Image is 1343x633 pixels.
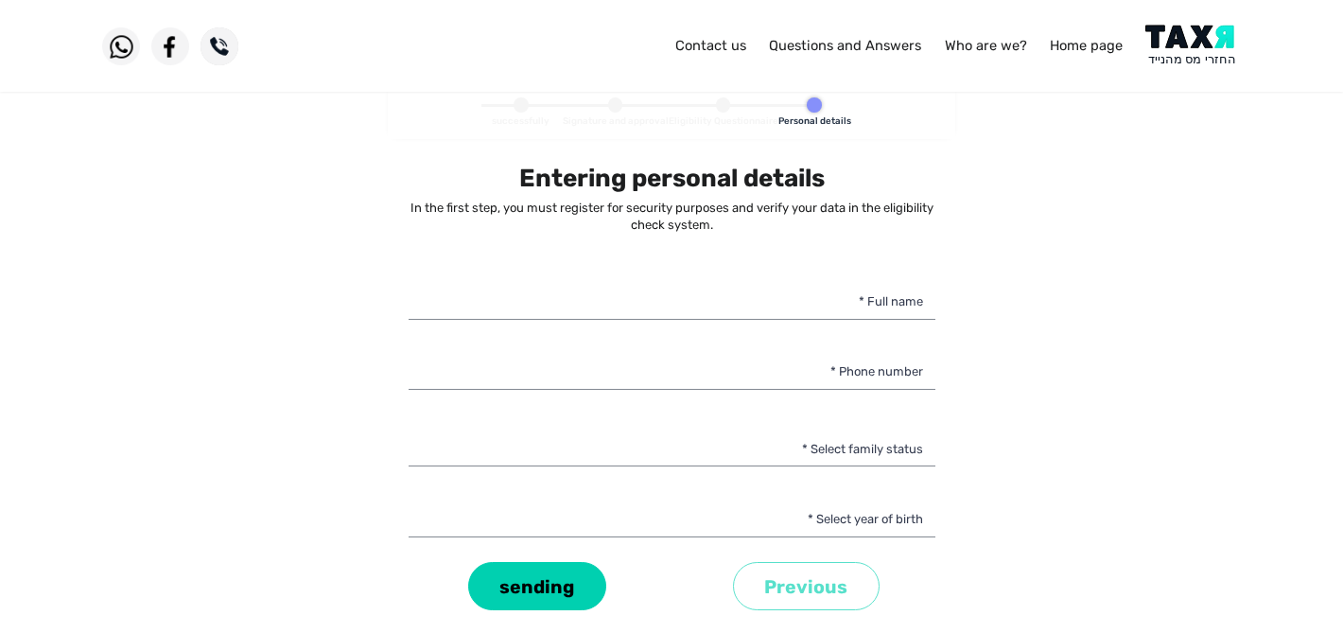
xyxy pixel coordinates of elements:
img: Facebook [151,27,189,65]
font: successfully [492,115,549,126]
font: Eligibility Questionnaire [669,115,778,126]
font: Personal details [778,115,851,126]
img: WhatsApp [102,27,140,65]
img: Logo [1145,25,1241,67]
img: Phone [201,27,238,65]
button: sending [468,562,606,610]
font: Entering personal details [519,164,825,193]
a: Questions and Answers [769,37,921,54]
a: Home page [1050,37,1123,54]
a: Who are we? [945,37,1027,54]
a: Contact us [675,37,746,54]
font: sending [499,576,574,598]
font: In the first step, you must register for security purposes and verify your data in the eligibilit... [410,201,933,232]
font: Signature and approval [563,115,669,126]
